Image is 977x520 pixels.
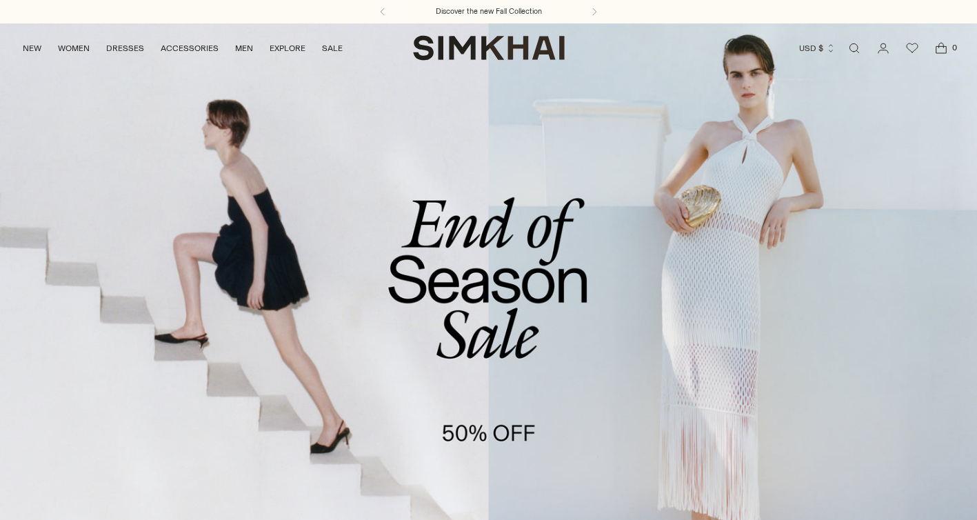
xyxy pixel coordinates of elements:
[235,33,253,63] a: MEN
[58,33,90,63] a: WOMEN
[436,6,542,17] a: Discover the new Fall Collection
[270,33,305,63] a: EXPLORE
[322,33,343,63] a: SALE
[840,34,868,62] a: Open search modal
[161,33,219,63] a: ACCESSORIES
[413,34,565,61] a: SIMKHAI
[106,33,144,63] a: DRESSES
[799,33,836,63] button: USD $
[927,34,955,62] a: Open cart modal
[869,34,897,62] a: Go to the account page
[898,34,926,62] a: Wishlist
[23,33,41,63] a: NEW
[948,41,960,54] span: 0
